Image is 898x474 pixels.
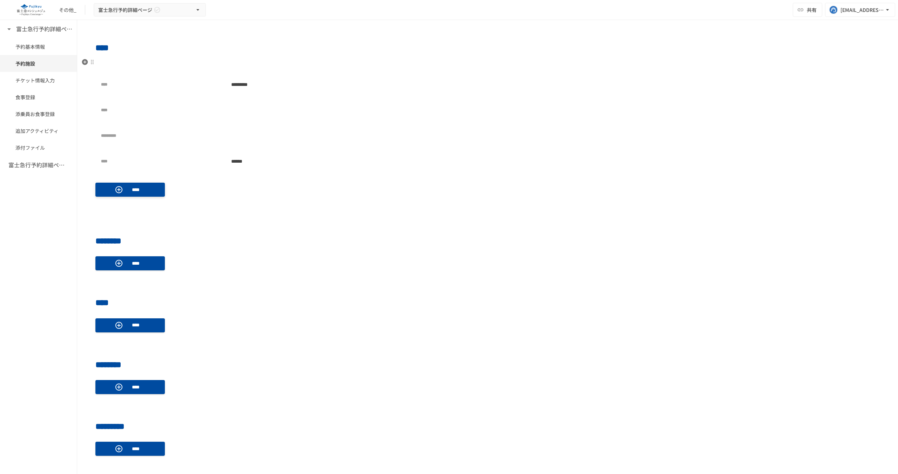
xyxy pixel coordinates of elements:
[98,6,152,14] span: 富士急行予約詳細ページ
[840,6,884,14] div: [EMAIL_ADDRESS][DOMAIN_NAME]
[15,76,61,84] span: チケット情報入力
[807,6,817,14] span: 共有
[793,3,822,17] button: 共有
[8,161,65,170] h6: 富士急行予約詳細ページ
[15,144,61,151] span: 添付ファイル
[94,3,206,17] button: 富士急行予約詳細ページ
[16,25,72,34] h6: 富士急行予約詳細ページ
[59,6,76,14] div: その他_
[15,93,61,101] span: 食事登録
[15,127,61,135] span: 追加アクティビティ
[8,4,53,15] img: eQeGXtYPV2fEKIA3pizDiVdzO5gJTl2ahLbsPaD2E4R
[15,110,61,118] span: 添乗員お食事登録
[15,60,61,67] span: 予約施設
[825,3,895,17] button: [EMAIL_ADDRESS][DOMAIN_NAME]
[15,43,61,50] span: 予約基本情報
